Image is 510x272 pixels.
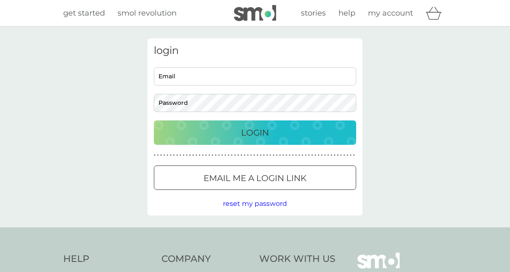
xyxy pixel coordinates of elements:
[276,153,278,157] p: ●
[263,153,265,157] p: ●
[337,153,339,157] p: ●
[234,153,236,157] p: ●
[305,153,306,157] p: ●
[347,153,349,157] p: ●
[225,153,226,157] p: ●
[154,120,356,145] button: Login
[353,153,355,157] p: ●
[279,153,281,157] p: ●
[186,153,188,157] p: ●
[330,153,332,157] p: ●
[154,153,156,157] p: ●
[298,153,300,157] p: ●
[154,45,356,57] h3: login
[223,198,287,209] button: reset my password
[215,153,217,157] p: ●
[327,153,329,157] p: ●
[183,153,185,157] p: ●
[209,153,210,157] p: ●
[154,165,356,190] button: Email me a login link
[118,7,177,19] a: smol revolution
[193,153,194,157] p: ●
[368,8,413,18] span: my account
[241,153,242,157] p: ●
[157,153,159,157] p: ●
[237,153,239,157] p: ●
[270,153,271,157] p: ●
[228,153,229,157] p: ●
[321,153,323,157] p: ●
[318,153,319,157] p: ●
[205,153,207,157] p: ●
[344,153,345,157] p: ●
[196,153,197,157] p: ●
[199,153,201,157] p: ●
[63,7,105,19] a: get started
[63,253,153,266] h4: Help
[338,8,355,18] span: help
[350,153,352,157] p: ●
[273,153,274,157] p: ●
[257,153,258,157] p: ●
[204,171,306,185] p: Email me a login link
[202,153,204,157] p: ●
[289,153,290,157] p: ●
[338,7,355,19] a: help
[173,153,175,157] p: ●
[286,153,287,157] p: ●
[250,153,252,157] p: ●
[266,153,268,157] p: ●
[314,153,316,157] p: ●
[295,153,297,157] p: ●
[241,126,269,139] p: Login
[260,153,262,157] p: ●
[301,8,326,18] span: stories
[253,153,255,157] p: ●
[247,153,249,157] p: ●
[118,8,177,18] span: smol revolution
[161,253,251,266] h4: Company
[324,153,326,157] p: ●
[426,5,447,21] div: basket
[311,153,313,157] p: ●
[340,153,342,157] p: ●
[282,153,284,157] p: ●
[292,153,294,157] p: ●
[221,153,223,157] p: ●
[244,153,246,157] p: ●
[160,153,162,157] p: ●
[212,153,213,157] p: ●
[164,153,165,157] p: ●
[259,253,336,266] h4: Work With Us
[180,153,181,157] p: ●
[302,153,303,157] p: ●
[301,7,326,19] a: stories
[218,153,220,157] p: ●
[176,153,178,157] p: ●
[334,153,336,157] p: ●
[223,200,287,208] span: reset my password
[234,5,276,21] img: smol
[231,153,233,157] p: ●
[63,8,105,18] span: get started
[308,153,310,157] p: ●
[189,153,191,157] p: ●
[170,153,172,157] p: ●
[167,153,169,157] p: ●
[368,7,413,19] a: my account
